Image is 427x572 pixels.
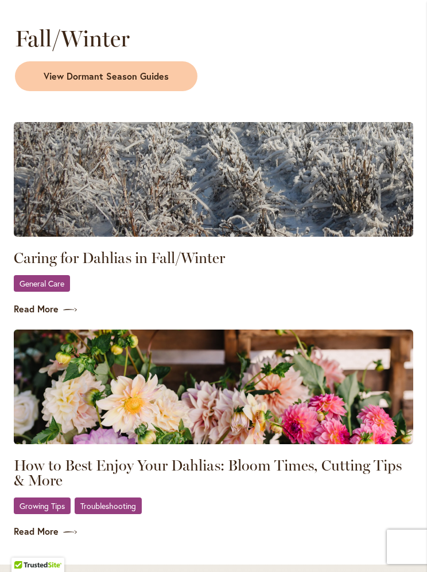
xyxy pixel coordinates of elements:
[14,122,413,237] img: SID Dahlia fields encased in ice in the winter
[14,497,71,514] a: Growing Tips
[14,303,413,316] a: Read More
[20,280,64,287] span: General Care
[15,61,197,91] a: View Dormant Season Guides
[80,502,136,510] span: Troubleshooting
[14,525,413,538] a: Read More
[20,502,65,510] span: Growing Tips
[44,70,169,83] span: View Dormant Season Guides
[14,330,413,444] img: SID - DAHLIAS - BUCKETS
[14,458,413,488] a: How to Best Enjoy Your Dahlias: Bloom Times, Cutting Tips & More
[14,497,413,516] div: ,
[14,250,413,265] a: Caring for Dahlias in Fall/Winter
[75,497,142,514] a: Troubleshooting
[15,25,412,52] h2: Fall/Winter
[14,275,70,292] a: General Care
